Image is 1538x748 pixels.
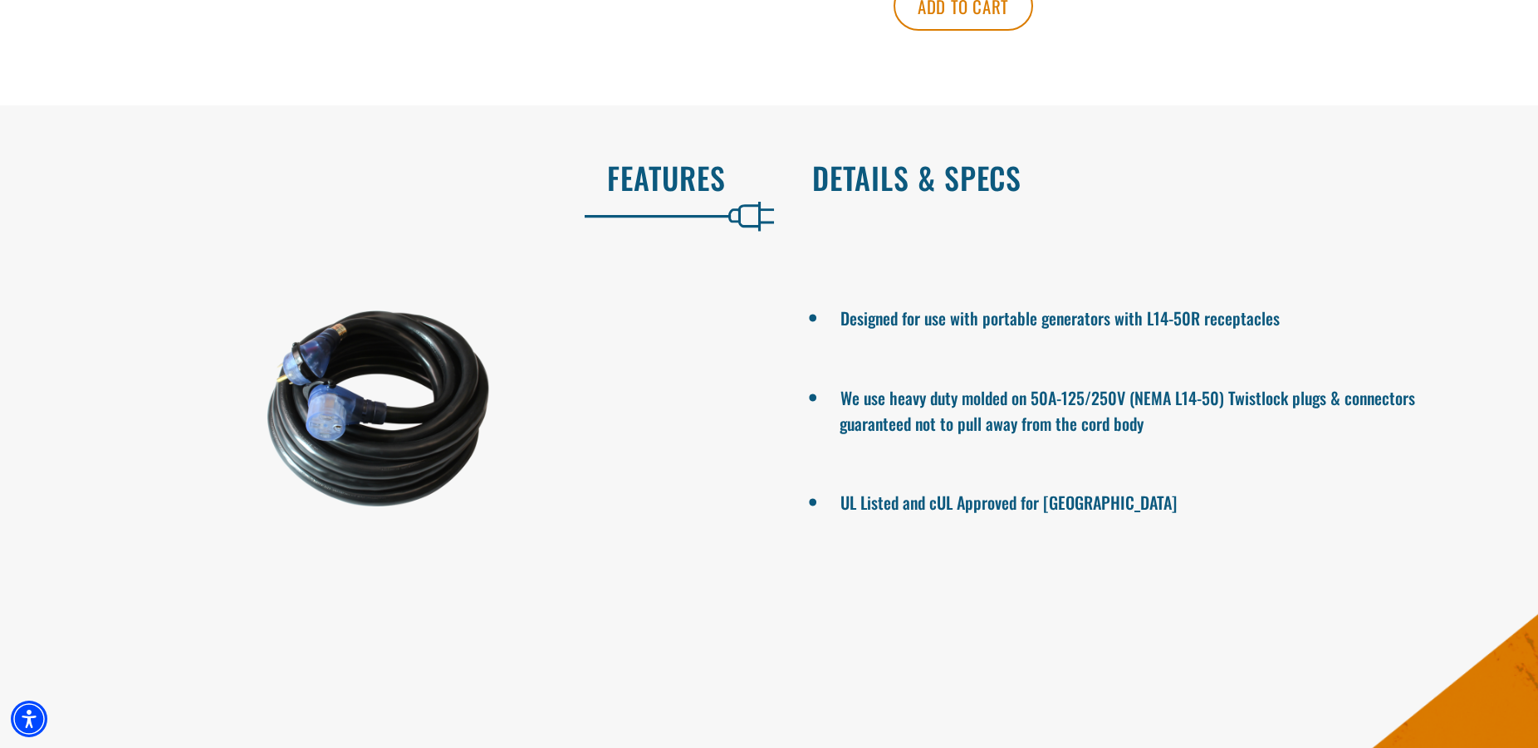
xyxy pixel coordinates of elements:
div: Accessibility Menu [11,701,47,737]
li: UL Listed and cUL Approved for [GEOGRAPHIC_DATA] [840,486,1480,516]
li: Designed for use with portable generators with L14-50R receptacles [840,301,1480,331]
h2: Details & Specs [812,160,1503,195]
h2: Features [35,160,726,195]
li: We use heavy duty molded on 50A-125/250V (NEMA L14-50) Twistlock plugs & connectors guaranteed no... [840,381,1480,436]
